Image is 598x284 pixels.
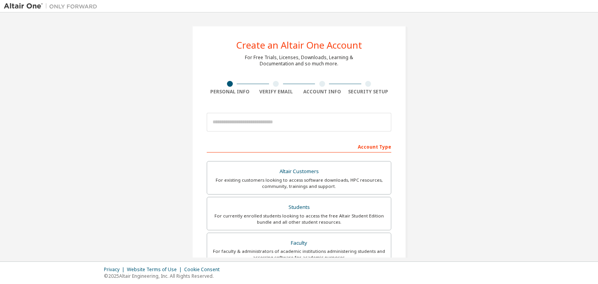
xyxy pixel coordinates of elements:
div: Students [212,202,386,213]
div: Create an Altair One Account [236,40,362,50]
div: For Free Trials, Licenses, Downloads, Learning & Documentation and so much more. [245,54,353,67]
p: © 2025 Altair Engineering, Inc. All Rights Reserved. [104,273,224,279]
div: For existing customers looking to access software downloads, HPC resources, community, trainings ... [212,177,386,189]
div: Privacy [104,266,127,273]
div: Account Type [207,140,391,153]
div: For currently enrolled students looking to access the free Altair Student Edition bundle and all ... [212,213,386,225]
div: Cookie Consent [184,266,224,273]
div: Altair Customers [212,166,386,177]
div: Security Setup [345,89,392,95]
img: Altair One [4,2,101,10]
div: Website Terms of Use [127,266,184,273]
div: For faculty & administrators of academic institutions administering students and accessing softwa... [212,248,386,261]
div: Faculty [212,238,386,249]
div: Personal Info [207,89,253,95]
div: Account Info [299,89,345,95]
div: Verify Email [253,89,299,95]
